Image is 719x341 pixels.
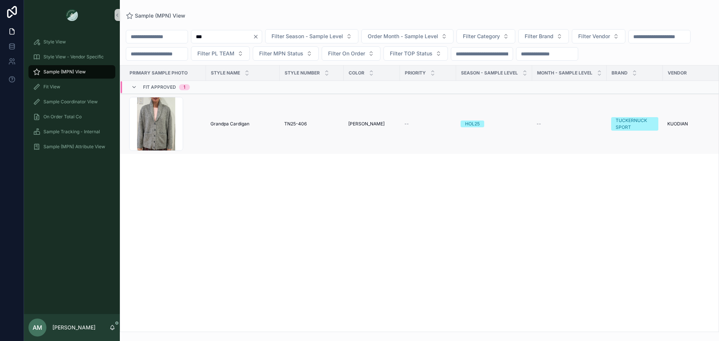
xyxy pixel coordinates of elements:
[518,29,569,43] button: Select Button
[28,65,115,79] a: Sample (MPN) View
[52,324,95,331] p: [PERSON_NAME]
[143,84,176,90] span: Fit Approved
[465,121,480,127] div: HOL25
[43,84,60,90] span: Fit View
[253,34,262,40] button: Clear
[612,70,628,76] span: Brand
[284,121,307,127] span: TN25-406
[28,80,115,94] a: Fit View
[349,70,364,76] span: Color
[404,121,452,127] a: --
[461,70,518,76] span: Season - Sample Level
[66,9,78,21] img: App logo
[348,121,395,127] a: [PERSON_NAME]
[667,121,688,127] span: KUODIAN
[463,33,500,40] span: Filter Category
[259,50,303,57] span: Filter MPN Status
[271,33,343,40] span: Filter Season - Sample Level
[253,46,319,61] button: Select Button
[285,70,320,76] span: Style Number
[43,69,86,75] span: Sample (MPN) View
[348,121,385,127] span: [PERSON_NAME]
[361,29,453,43] button: Select Button
[43,144,105,150] span: Sample (MPN) Attribute View
[322,46,380,61] button: Select Button
[537,121,602,127] a: --
[126,12,185,19] a: Sample (MPN) View
[525,33,553,40] span: Filter Brand
[405,70,426,76] span: PRIORITY
[210,121,275,127] a: Grandpa Cardigan
[28,35,115,49] a: Style View
[28,95,115,109] a: Sample Coordinator View
[284,121,339,127] a: TN25-406
[265,29,358,43] button: Select Button
[33,323,42,332] span: AM
[211,70,240,76] span: Style Name
[611,117,658,131] a: TUCKERNUCK SPORT
[210,121,249,127] span: Grandpa Cardigan
[28,140,115,153] a: Sample (MPN) Attribute View
[135,12,185,19] span: Sample (MPN) View
[28,125,115,138] a: Sample Tracking - Internal
[24,30,120,163] div: scrollable content
[28,50,115,64] a: Style View - Vendor Specific
[191,46,250,61] button: Select Button
[390,50,433,57] span: Filter TOP Status
[578,33,610,40] span: Filter Vendor
[383,46,448,61] button: Select Button
[616,117,654,131] div: TUCKERNUCK SPORT
[130,70,188,76] span: PRIMARY SAMPLE PHOTO
[537,70,592,76] span: MONTH - SAMPLE LEVEL
[328,50,365,57] span: Filter On Order
[537,121,541,127] span: --
[43,54,104,60] span: Style View - Vendor Specific
[43,114,82,120] span: On Order Total Co
[43,39,66,45] span: Style View
[668,70,687,76] span: Vendor
[368,33,438,40] span: Order Month - Sample Level
[456,29,515,43] button: Select Button
[43,99,98,105] span: Sample Coordinator View
[183,84,185,90] div: 1
[43,129,100,135] span: Sample Tracking - Internal
[461,121,528,127] a: HOL25
[28,110,115,124] a: On Order Total Co
[404,121,409,127] span: --
[197,50,234,57] span: Filter PL TEAM
[572,29,625,43] button: Select Button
